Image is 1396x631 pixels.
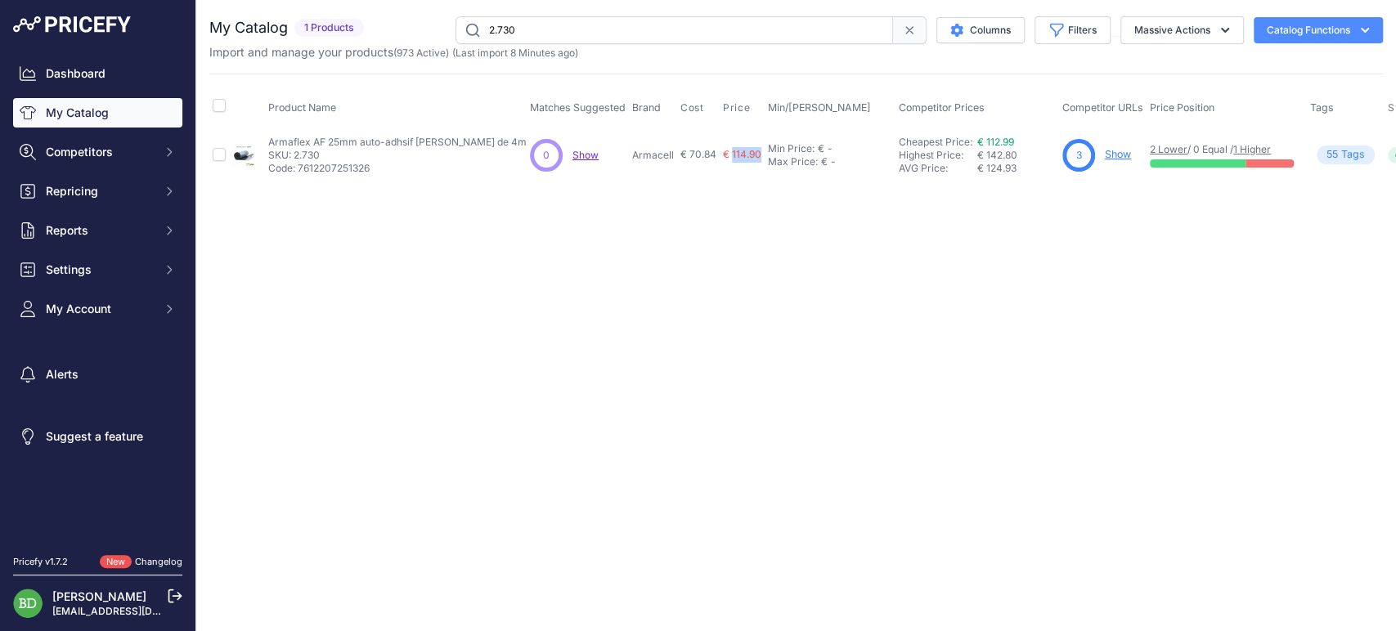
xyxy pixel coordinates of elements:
[393,47,449,59] span: ( )
[13,255,182,284] button: Settings
[1254,17,1383,43] button: Catalog Functions
[268,162,527,175] p: Code: 7612207251326
[1076,148,1082,163] span: 3
[632,149,674,162] p: Armacell
[52,605,223,617] a: [EMAIL_ADDRESS][DOMAIN_NAME]
[452,47,578,59] span: (Last import 8 Minutes ago)
[46,144,153,160] span: Competitors
[456,16,893,44] input: Search
[977,162,1056,175] div: € 124.93
[824,142,833,155] div: -
[899,149,977,162] div: Highest Price:
[530,101,626,114] span: Matches Suggested
[135,556,182,567] a: Changelog
[1310,101,1334,114] span: Tags
[13,360,182,389] a: Alerts
[13,59,182,88] a: Dashboard
[13,98,182,128] a: My Catalog
[268,149,527,162] p: SKU: 2.730
[818,142,824,155] div: €
[768,155,818,168] div: Max Price:
[13,294,182,324] button: My Account
[899,136,972,148] a: Cheapest Price:
[268,101,336,114] span: Product Name
[46,262,153,278] span: Settings
[1150,101,1214,114] span: Price Position
[13,59,182,535] nav: Sidebar
[100,555,132,569] span: New
[632,101,661,114] span: Brand
[1233,143,1271,155] a: 1 Higher
[46,222,153,239] span: Reports
[828,155,836,168] div: -
[294,19,364,38] span: 1 Products
[52,589,146,603] a: [PERSON_NAME]
[899,101,985,114] span: Competitor Prices
[1150,143,1187,155] a: 2 Lower
[1317,145,1375,164] span: Tag
[209,44,578,60] p: Import and manage your products
[13,137,182,167] button: Competitors
[977,149,1017,161] span: € 142.80
[209,16,288,39] h2: My Catalog
[768,142,815,155] div: Min Price:
[13,177,182,206] button: Repricing
[1062,101,1143,114] span: Competitor URLs
[680,101,707,114] button: Cost
[821,155,828,168] div: €
[899,162,977,175] div: AVG Price:
[1326,147,1338,163] span: 55
[46,301,153,317] span: My Account
[13,555,68,569] div: Pricefy v1.7.2
[1359,147,1365,163] span: s
[1105,148,1131,160] a: Show
[13,16,131,33] img: Pricefy Logo
[397,47,446,59] a: 973 Active
[572,149,599,161] a: Show
[46,183,153,199] span: Repricing
[936,17,1025,43] button: Columns
[723,148,761,160] span: € 114.90
[1150,143,1294,156] p: / 0 Equal /
[268,136,527,149] p: Armaflex AF 25mm auto-adhsif [PERSON_NAME] de 4m
[13,216,182,245] button: Reports
[768,101,871,114] span: Min/[PERSON_NAME]
[723,101,753,114] button: Price
[723,101,750,114] span: Price
[1035,16,1111,44] button: Filters
[543,148,550,163] span: 0
[680,101,703,114] span: Cost
[13,422,182,451] a: Suggest a feature
[1120,16,1244,44] button: Massive Actions
[680,148,716,160] span: € 70.84
[977,136,1014,148] a: € 112.99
